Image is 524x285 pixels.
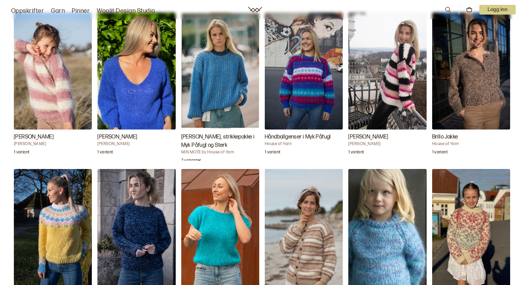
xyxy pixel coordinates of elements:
h4: House of Yarn [432,141,510,147]
img: MIN MOTE by House of YarnToni-genseren, strikkepakke i Myk Påfugl og Sterk [181,12,259,130]
h3: [PERSON_NAME] [348,133,426,141]
p: 1 variant [14,150,29,157]
img: House of YarnHåndballgenser i Myk Påfugl [265,12,343,130]
a: Håndballgenser i Myk Påfugl [265,12,343,161]
img: Iselin HafseldCamilla Genser Rosa [14,12,92,130]
h4: [PERSON_NAME] [97,141,175,147]
p: 1 variant [348,150,364,157]
p: 7 varianter [181,158,201,165]
h4: MIN MOTE by House of Yarn [181,150,259,155]
button: User dropdown [479,5,516,15]
h3: [PERSON_NAME] [97,133,175,141]
a: Toni-genseren, strikkepakke i Myk Påfugl og Sterk [181,12,259,161]
h3: Brillo Jakke [432,133,510,141]
img: Brit Frafjord ØrstavikAmanda Genser [97,12,175,130]
a: Camilla Genser Rosa [14,12,92,161]
h3: [PERSON_NAME], strikkepakke i Myk Påfugl og Sterk [181,133,259,150]
p: 1 variant [432,150,448,157]
a: Oppskrifter [11,6,44,16]
a: Pinner [72,6,90,16]
h3: [PERSON_NAME] [14,133,92,141]
p: Logg inn [479,5,516,15]
a: Amanda Genser [97,12,175,161]
h4: [PERSON_NAME] [348,141,426,147]
p: 1 variant [97,150,113,157]
a: Brillo Jakke [432,12,510,161]
img: Mari Kalberg SkjævelandNikka Genser [348,12,426,130]
img: House of YarnBrillo Jakke [432,12,510,130]
h4: House of Yarn [265,141,343,147]
a: Nikka Genser [348,12,426,161]
a: Woolit [248,7,262,12]
h3: Håndballgenser i Myk Påfugl [265,133,343,141]
a: Garn [51,6,65,16]
h4: [PERSON_NAME] [14,141,92,147]
p: 1 variant [265,150,280,157]
a: Woolit Design Studio [97,6,155,16]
